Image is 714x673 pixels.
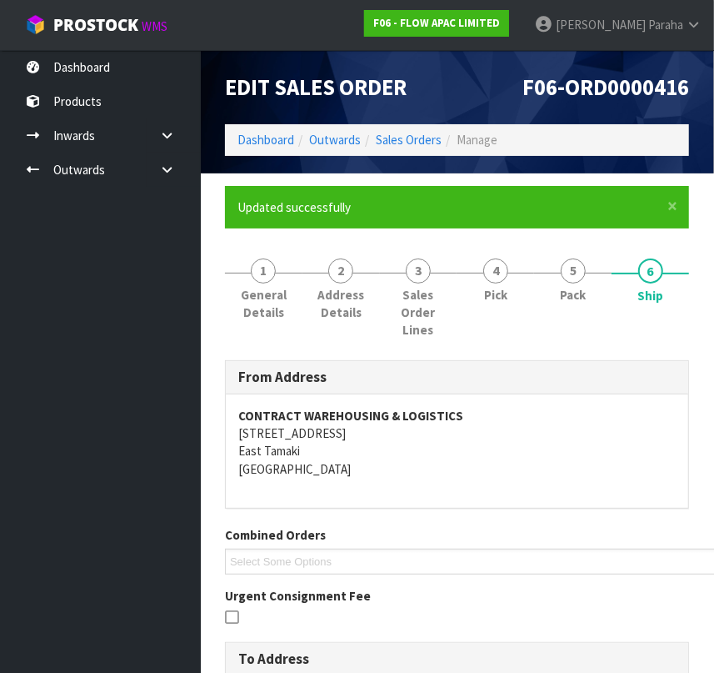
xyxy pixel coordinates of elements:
a: Dashboard [237,132,294,148]
small: WMS [142,18,167,34]
span: Paraha [648,17,683,33]
label: Urgent Consignment Fee [225,587,371,605]
span: 6 [638,259,663,284]
span: 1 [251,259,276,284]
span: 5 [561,259,586,284]
address: [STREET_ADDRESS] East Tamaki [GEOGRAPHIC_DATA] [238,407,676,479]
span: 3 [406,259,431,284]
span: [PERSON_NAME] [556,17,646,33]
span: F06-ORD0000416 [522,73,689,101]
strong: CONTRACT WAREHOUSING & LOGISTICS [238,408,463,424]
span: Ship [637,287,663,304]
span: Address Details [315,286,367,322]
img: cube-alt.png [25,14,46,35]
span: Pack [560,286,586,304]
h3: From Address [238,369,676,385]
a: Sales Orders [376,132,442,148]
span: General Details [237,286,290,322]
a: Outwards [309,132,361,148]
span: Sales Order Lines [392,286,445,339]
span: Pick [484,286,507,304]
strong: F06 - FLOW APAC LIMITED [373,16,500,30]
span: × [667,194,677,218]
h3: To Address [238,651,676,667]
span: 2 [328,259,353,284]
label: Combined Orders [225,526,326,544]
span: 4 [483,259,508,284]
span: Manage [457,132,497,148]
span: ProStock [53,14,138,36]
span: Updated successfully [237,199,351,215]
a: F06 - FLOW APAC LIMITED [364,10,509,37]
span: Edit Sales Order [225,73,407,101]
